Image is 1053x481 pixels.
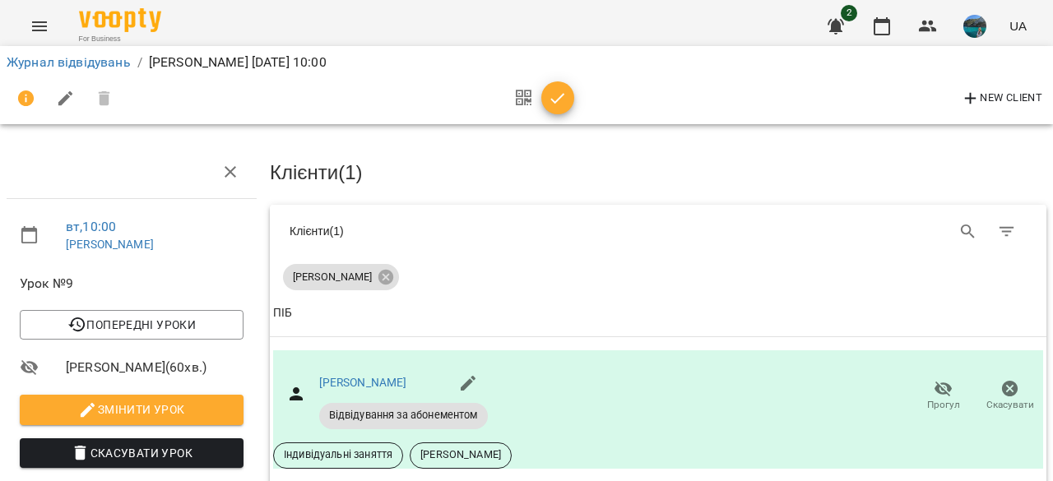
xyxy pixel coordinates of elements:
span: [PERSON_NAME] ( 60 хв. ) [66,358,244,377]
img: 60415085415ff60041987987a0d20803.jpg [963,15,986,38]
button: Прогул [910,373,976,419]
a: [PERSON_NAME] [66,238,154,251]
button: Змінити урок [20,395,244,424]
div: Table Toolbar [270,205,1046,257]
div: [PERSON_NAME] [283,264,399,290]
span: Відвідування за абонементом [319,408,488,423]
span: Урок №9 [20,274,244,294]
span: Змінити урок [33,400,230,419]
span: 2 [841,5,857,21]
button: Menu [20,7,59,46]
div: Клієнти ( 1 ) [290,223,646,239]
button: Попередні уроки [20,310,244,340]
span: [PERSON_NAME] [411,447,511,462]
img: Voopty Logo [79,8,161,32]
button: UA [1003,11,1033,41]
div: ПІБ [273,303,292,323]
button: Search [949,212,988,252]
span: ПІБ [273,303,1043,323]
li: / [137,53,142,72]
button: Фільтр [987,212,1027,252]
span: Попередні уроки [33,315,230,335]
span: UA [1009,17,1027,35]
span: Скасувати Урок [33,443,230,463]
span: For Business [79,34,161,44]
a: вт , 10:00 [66,219,116,234]
p: [PERSON_NAME] [DATE] 10:00 [149,53,327,72]
button: Скасувати [976,373,1043,419]
a: [PERSON_NAME] [319,376,407,389]
a: Журнал відвідувань [7,54,131,70]
nav: breadcrumb [7,53,1046,72]
button: New Client [957,86,1046,112]
span: New Client [961,89,1042,109]
h3: Клієнти ( 1 ) [270,162,1046,183]
span: Скасувати [986,398,1034,412]
span: Прогул [927,398,960,412]
button: Скасувати Урок [20,438,244,468]
div: Sort [273,303,292,323]
span: [PERSON_NAME] [283,270,382,284]
span: Індивідуальні заняття [274,447,402,462]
